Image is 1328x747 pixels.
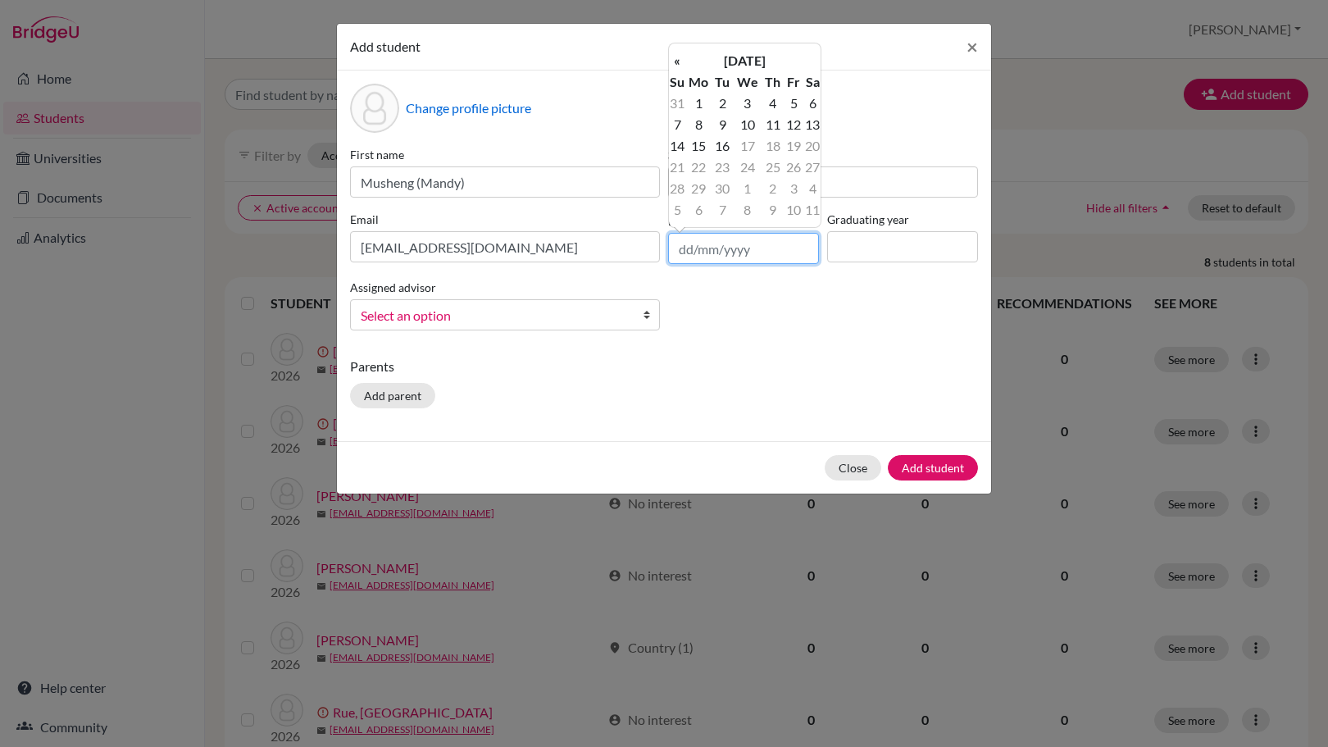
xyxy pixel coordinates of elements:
[685,199,712,221] td: 6
[712,157,733,178] td: 23
[350,383,435,408] button: Add parent
[685,114,712,135] td: 8
[784,93,804,114] td: 5
[827,211,978,228] label: Graduating year
[669,93,685,114] td: 31
[804,178,821,199] td: 4
[712,178,733,199] td: 30
[733,157,762,178] td: 24
[762,114,783,135] td: 11
[712,199,733,221] td: 7
[712,114,733,135] td: 9
[784,71,804,93] th: Fr
[669,178,685,199] td: 28
[685,178,712,199] td: 29
[762,135,783,157] td: 18
[685,50,804,71] th: [DATE]
[712,93,733,114] td: 2
[669,50,685,71] th: «
[804,135,821,157] td: 20
[762,157,783,178] td: 25
[804,93,821,114] td: 6
[685,93,712,114] td: 1
[685,157,712,178] td: 22
[784,114,804,135] td: 12
[685,135,712,157] td: 15
[762,199,783,221] td: 9
[361,305,628,326] span: Select an option
[762,178,783,199] td: 2
[712,71,733,93] th: Tu
[350,39,421,54] span: Add student
[888,455,978,481] button: Add student
[669,135,685,157] td: 14
[669,114,685,135] td: 7
[966,34,978,58] span: ×
[953,24,991,70] button: Close
[733,71,762,93] th: We
[784,178,804,199] td: 3
[804,199,821,221] td: 11
[733,114,762,135] td: 10
[762,93,783,114] td: 4
[733,178,762,199] td: 1
[350,279,436,296] label: Assigned advisor
[350,84,399,133] div: Profile picture
[784,157,804,178] td: 26
[669,71,685,93] th: Su
[350,211,660,228] label: Email
[350,357,978,376] p: Parents
[784,199,804,221] td: 10
[733,135,762,157] td: 17
[668,146,978,163] label: Surname
[804,71,821,93] th: Sa
[733,93,762,114] td: 3
[712,135,733,157] td: 16
[669,199,685,221] td: 5
[804,157,821,178] td: 27
[825,455,881,481] button: Close
[685,71,712,93] th: Mo
[784,135,804,157] td: 19
[733,199,762,221] td: 8
[804,114,821,135] td: 13
[668,233,819,264] input: dd/mm/yyyy
[762,71,783,93] th: Th
[669,157,685,178] td: 21
[350,146,660,163] label: First name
